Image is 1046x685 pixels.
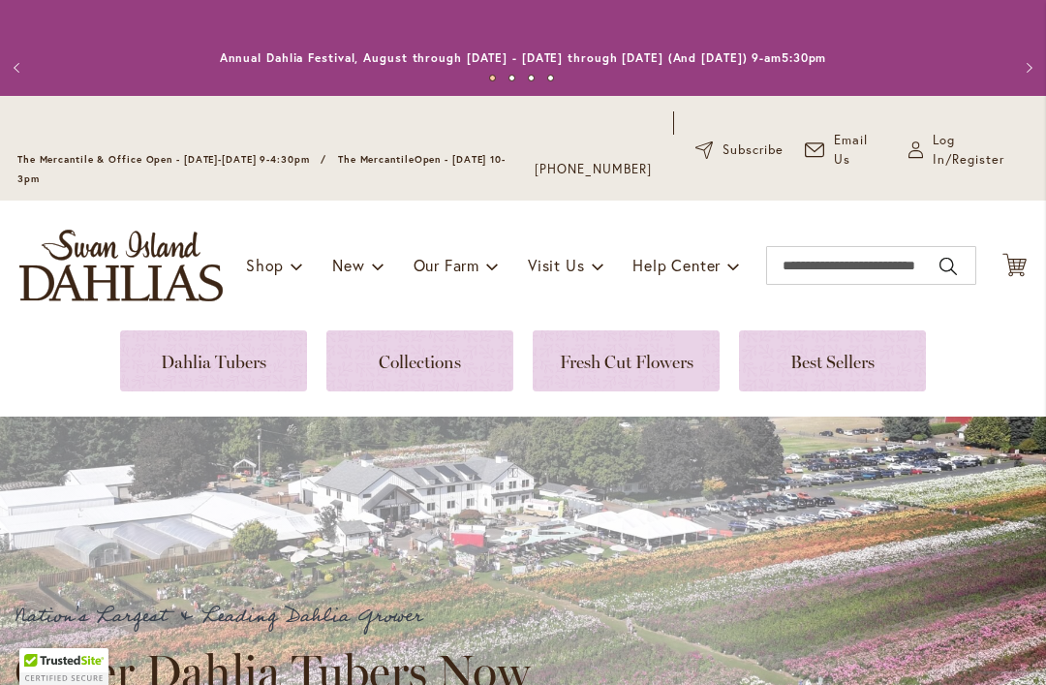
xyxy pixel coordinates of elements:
span: New [332,255,364,275]
span: Our Farm [414,255,479,275]
span: Subscribe [723,140,784,160]
button: 4 of 4 [547,75,554,81]
span: Help Center [632,255,721,275]
button: Next [1007,48,1046,87]
p: Nation's Largest & Leading Dahlia Grower [15,601,547,633]
button: 1 of 4 [489,75,496,81]
a: store logo [19,230,223,301]
span: Visit Us [528,255,584,275]
span: Email Us [834,131,887,170]
button: 2 of 4 [508,75,515,81]
span: Shop [246,255,284,275]
a: Log In/Register [908,131,1029,170]
a: Email Us [805,131,887,170]
a: [PHONE_NUMBER] [535,160,652,179]
a: Annual Dahlia Festival, August through [DATE] - [DATE] through [DATE] (And [DATE]) 9-am5:30pm [220,50,827,65]
a: Subscribe [695,140,784,160]
span: The Mercantile & Office Open - [DATE]-[DATE] 9-4:30pm / The Mercantile [17,153,415,166]
button: 3 of 4 [528,75,535,81]
span: Log In/Register [933,131,1029,170]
